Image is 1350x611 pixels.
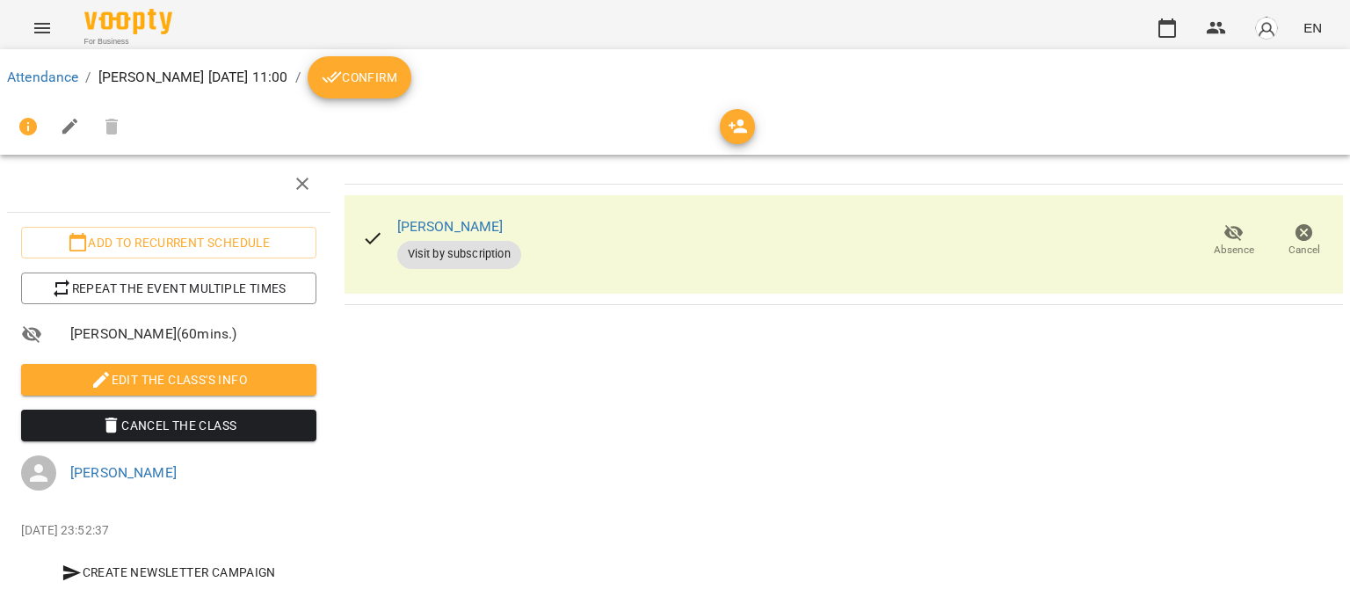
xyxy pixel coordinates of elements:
button: Edit the class's Info [21,364,316,396]
button: Add to recurrent schedule [21,227,316,258]
li: / [85,67,91,88]
span: Absence [1214,243,1254,258]
li: / [295,67,301,88]
span: Repeat the event multiple times [35,278,302,299]
a: [PERSON_NAME] [397,218,504,235]
span: Cancel the class [35,415,302,436]
button: EN [1296,11,1329,44]
span: For Business [84,36,172,47]
button: Absence [1199,216,1269,265]
span: Edit the class's Info [35,369,302,390]
p: [DATE] 23:52:37 [21,522,316,540]
span: Visit by subscription [397,246,521,262]
nav: breadcrumb [7,56,1343,98]
span: [PERSON_NAME] ( 60 mins. ) [70,324,316,345]
span: Cancel [1288,243,1320,258]
span: Create Newsletter Campaign [28,562,309,583]
button: Cancel the class [21,410,316,441]
p: [PERSON_NAME] [DATE] 11:00 [98,67,288,88]
button: Repeat the event multiple times [21,273,316,304]
span: EN [1303,18,1322,37]
a: [PERSON_NAME] [70,464,177,481]
img: avatar_s.png [1254,16,1279,40]
button: Menu [21,7,63,49]
button: Create Newsletter Campaign [21,556,316,588]
span: Confirm [322,67,397,88]
span: Add to recurrent schedule [35,232,302,253]
img: Voopty Logo [84,9,172,34]
a: Attendance [7,69,78,85]
button: Cancel [1269,216,1339,265]
button: Confirm [308,56,411,98]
